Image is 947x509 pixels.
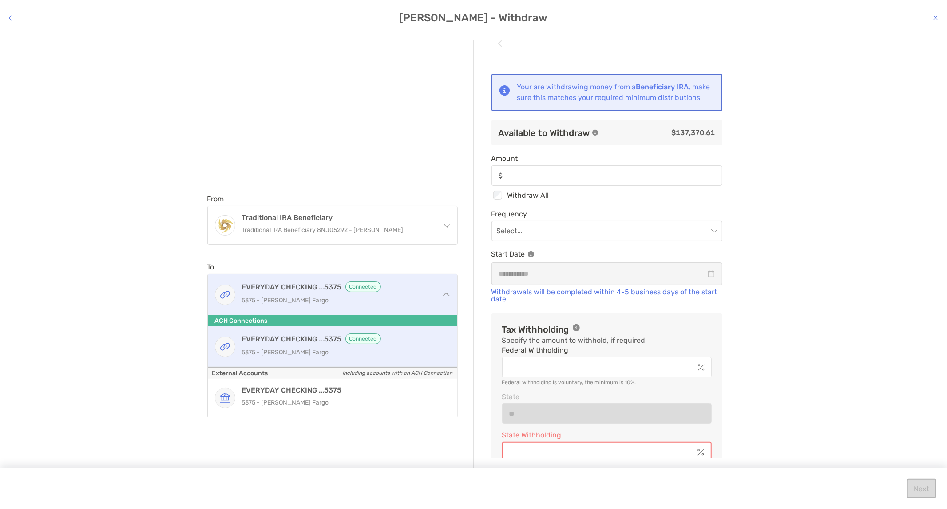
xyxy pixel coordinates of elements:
p: External Accounts [208,367,457,379]
input: Amountinput icon [506,172,722,180]
img: input icon [697,449,704,456]
img: EVERYDAY CHECKING ...5375 [215,285,235,305]
h4: Traditional IRA Beneficiary [242,213,434,222]
p: 5375 - [PERSON_NAME] Fargo [242,295,434,306]
img: input icon [698,364,705,371]
img: icon tooltip [573,324,580,331]
b: Beneficiary [636,83,675,91]
label: State [502,393,520,401]
span: Amount [491,154,722,163]
h3: Available to Withdraw [499,128,590,138]
p: Withdrawals will be completed within 4-5 business days of the start date. [491,289,722,303]
p: ACH Connections [208,315,457,326]
input: State Withholdinginput icon [503,449,694,456]
span: Your are withdrawing money from a , make sure this matches your required minimum distributions. [517,83,710,102]
span: State Withholding [502,431,712,439]
label: From [207,195,224,203]
input: Federal Withholdinginput icon [503,364,694,371]
p: Traditional IRA Beneficiary 8NJ05292 - [PERSON_NAME] [242,224,434,236]
p: Specify the amount to withhold, if required. [502,335,647,346]
label: To [207,263,214,271]
img: EVERYDAY CHECKING ...5375 [215,388,235,408]
img: Notification icon [499,82,510,100]
span: Frequency [491,210,722,218]
h4: EVERYDAY CHECKING ...5375 [242,386,442,394]
span: Federal withholding is voluntary, the minimum is 10%. [502,379,636,385]
h3: Tax Withholding [502,324,569,335]
img: Traditional IRA Beneficiary [215,216,235,235]
i: Including accounts with an ACH Connection [343,368,453,379]
h4: EVERYDAY CHECKING ...5375 [242,281,434,292]
p: 5375 - [PERSON_NAME] Fargo [242,397,442,408]
img: EVERYDAY CHECKING ...5375 [215,337,235,357]
span: Connected [345,333,381,344]
b: IRA [677,83,689,91]
p: 5375 - [PERSON_NAME] Fargo [242,347,442,358]
div: Withdraw All [491,189,722,201]
span: Federal Withholding [502,346,712,354]
span: Connected [345,281,381,292]
img: Information Icon [528,251,534,257]
p: Start Date [491,248,722,260]
p: $137,370.61 [606,127,715,138]
img: input icon [499,172,503,179]
h4: EVERYDAY CHECKING ...5375 [242,333,442,344]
